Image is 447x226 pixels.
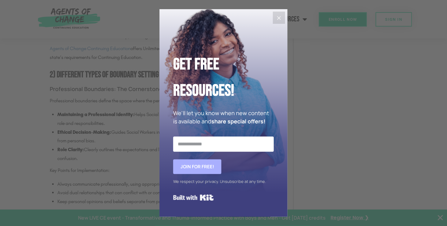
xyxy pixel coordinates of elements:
[211,118,265,125] strong: share special offers!
[173,109,274,126] p: We'll let you know when new content is available and
[173,137,274,152] input: Email Address
[173,192,214,203] a: Built with Kit
[173,177,274,186] div: We respect your privacy. Unsubscribe at any time.
[173,51,274,104] h2: Get Free Resources!
[273,12,285,24] button: Close
[173,159,221,174] button: Join for FREE!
